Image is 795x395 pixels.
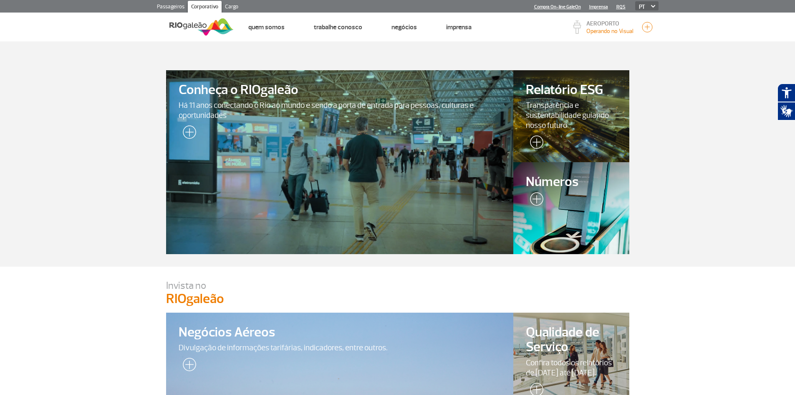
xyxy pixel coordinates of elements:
a: Cargo [222,1,242,14]
img: leia-mais [179,125,196,142]
a: Imprensa [589,4,608,10]
span: Relatório ESG [526,83,617,97]
a: Compra On-line GaleOn [534,4,581,10]
p: Visibilidade de 10000m [586,27,633,36]
a: RQS [616,4,626,10]
div: Plugin de acessibilidade da Hand Talk. [777,84,795,120]
span: Conheça o RIOgaleão [179,83,501,97]
a: Negócios [391,23,417,31]
span: Números [526,175,617,189]
img: leia-mais [526,192,543,209]
p: RIOgaleão [166,292,629,306]
a: Quem Somos [248,23,285,31]
a: Conheça o RIOgaleãoHá 11 anos conectando o Rio ao mundo e sendo a porta de entrada para pessoas, ... [166,70,514,254]
button: Abrir recursos assistivos. [777,84,795,102]
img: leia-mais [526,135,543,152]
a: Números [513,162,629,254]
span: Confira todos os relatórios de [DATE] até [DATE]. [526,358,617,378]
span: Negócios Aéreos [179,325,501,340]
span: Há 11 anos conectando o Rio ao mundo e sendo a porta de entrada para pessoas, culturas e oportuni... [179,100,501,120]
a: Passageiros [154,1,188,14]
p: Invista no [166,279,629,292]
a: Relatório ESGTransparência e sustentabilidade guiando nosso futuro [513,70,629,162]
span: Qualidade de Serviço [526,325,617,354]
a: Imprensa [446,23,472,31]
p: AEROPORTO [586,21,633,27]
a: Corporativo [188,1,222,14]
a: Trabalhe Conosco [314,23,362,31]
img: leia-mais [179,358,196,375]
span: Divulgação de informações tarifárias, indicadores, entre outros. [179,343,501,353]
button: Abrir tradutor de língua de sinais. [777,102,795,120]
span: Transparência e sustentabilidade guiando nosso futuro [526,100,617,130]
